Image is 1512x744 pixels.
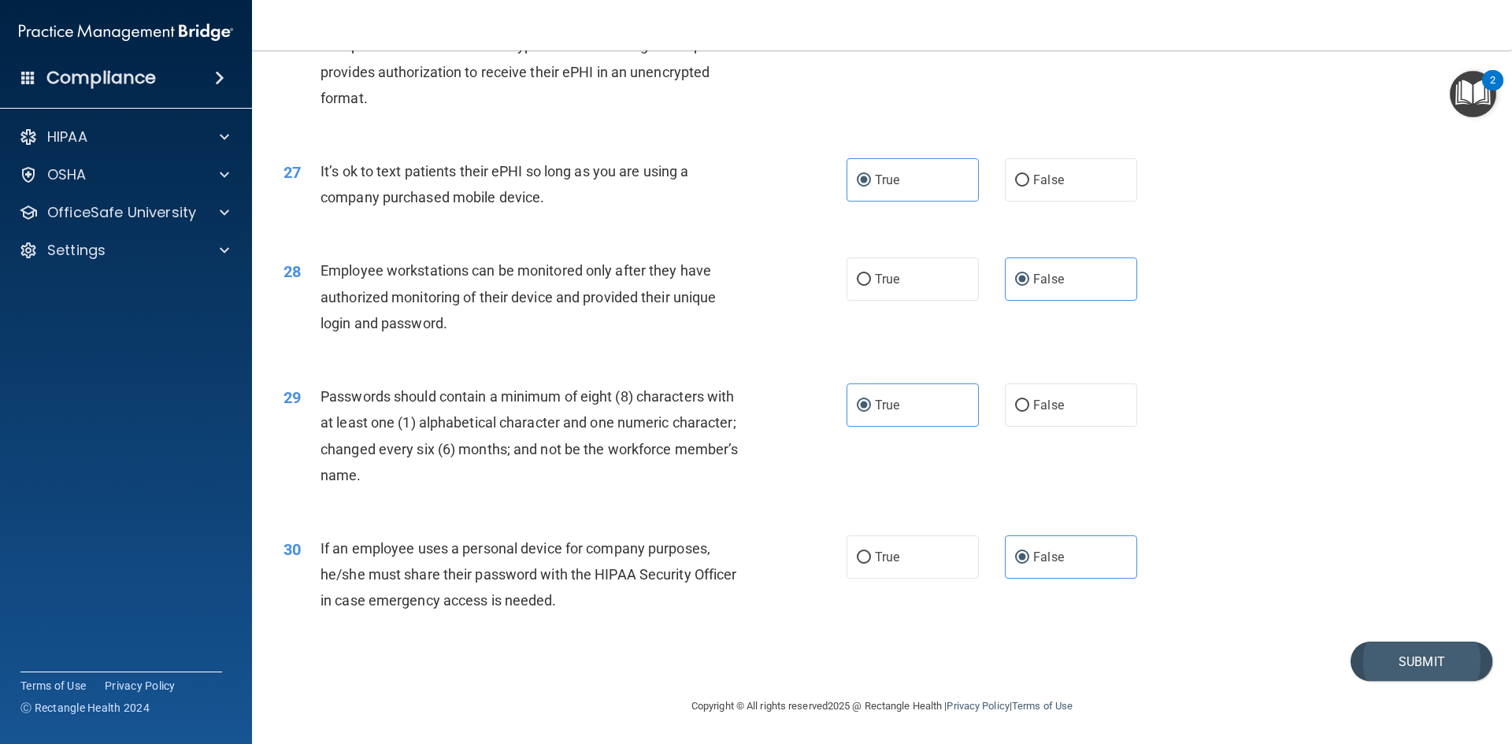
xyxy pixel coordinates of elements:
a: Settings [19,241,229,260]
span: Passwords should contain a minimum of eight (8) characters with at least one (1) alphabetical cha... [321,388,738,483]
div: Copyright © All rights reserved 2025 @ Rectangle Health | | [595,681,1169,731]
h4: Compliance [46,67,156,89]
div: 2 [1490,80,1495,101]
span: True [875,398,899,413]
input: True [857,400,871,412]
input: False [1015,552,1029,564]
span: False [1033,550,1064,564]
a: Terms of Use [20,678,86,694]
span: 27 [283,163,301,182]
img: PMB logo [19,17,233,48]
a: Privacy Policy [105,678,176,694]
input: True [857,274,871,286]
input: True [857,175,871,187]
input: False [1015,175,1029,187]
a: HIPAA [19,128,229,146]
a: Privacy Policy [947,700,1009,712]
span: True [875,272,899,287]
p: OSHA [47,165,87,184]
span: False [1033,272,1064,287]
p: HIPAA [47,128,87,146]
span: False [1033,398,1064,413]
span: True [875,550,899,564]
span: It’s ok to text patients their ePHI so long as you are using a company purchased mobile device. [321,163,688,205]
span: 29 [283,388,301,407]
a: OfficeSafe University [19,203,229,222]
input: False [1015,274,1029,286]
span: 30 [283,540,301,559]
iframe: Drift Widget Chat Controller [1433,635,1493,695]
input: True [857,552,871,564]
span: Even though regular email is not secure, practices are allowed to e-mail patients ePHI in an unen... [321,11,742,106]
input: False [1015,400,1029,412]
a: OSHA [19,165,229,184]
span: If an employee uses a personal device for company purposes, he/she must share their password with... [321,540,736,609]
button: Submit [1351,642,1492,682]
a: Terms of Use [1012,700,1073,712]
span: Ⓒ Rectangle Health 2024 [20,700,150,716]
span: False [1033,172,1064,187]
span: Employee workstations can be monitored only after they have authorized monitoring of their device... [321,262,716,331]
span: 28 [283,262,301,281]
button: Open Resource Center, 2 new notifications [1450,71,1496,117]
p: Settings [47,241,106,260]
p: OfficeSafe University [47,203,196,222]
span: True [875,172,899,187]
